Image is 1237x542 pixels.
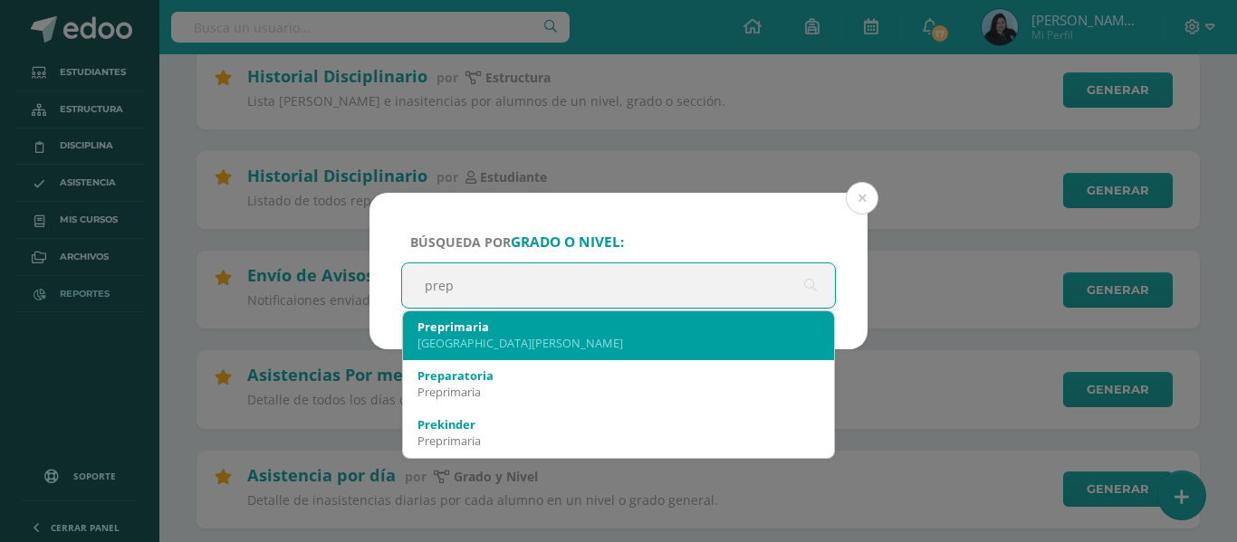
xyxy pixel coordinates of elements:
div: Preprimaria [417,433,820,449]
input: ej. Primero primaria, etc. [402,263,835,308]
span: Búsqueda por [410,233,624,251]
strong: grado o nivel: [511,233,624,252]
button: Close (Esc) [846,182,878,214]
div: Preprimaria [417,319,820,335]
div: Preprimaria [417,384,820,400]
div: Prekinder [417,416,820,433]
div: Preparatoria [417,367,820,384]
div: [GEOGRAPHIC_DATA][PERSON_NAME] [417,335,820,351]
